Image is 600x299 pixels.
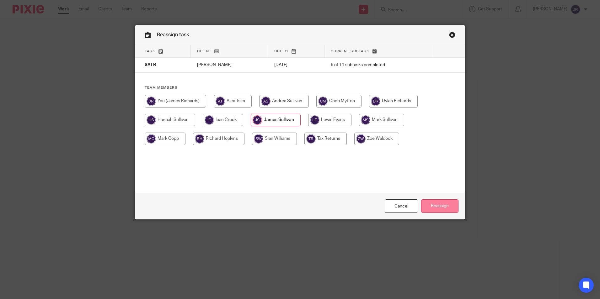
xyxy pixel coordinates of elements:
h4: Team members [145,85,455,90]
span: Task [145,50,155,53]
span: Client [197,50,212,53]
span: Reassign task [157,32,189,37]
a: Close this dialog window [385,199,418,213]
p: [DATE] [274,62,318,68]
input: Reassign [421,199,458,213]
span: SATR [145,63,156,67]
span: Current subtask [331,50,369,53]
span: Due by [274,50,289,53]
p: [PERSON_NAME] [197,62,262,68]
td: 6 of 11 subtasks completed [324,58,434,73]
a: Close this dialog window [449,32,455,40]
